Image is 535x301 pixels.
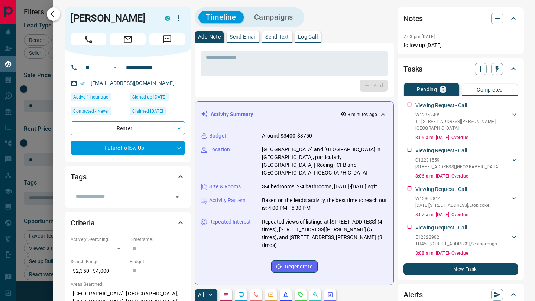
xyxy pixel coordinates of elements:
p: W12352499 [415,112,510,118]
p: 8:05 a.m. [DATE] - Overdue [415,134,518,141]
p: 3-4 bedrooms, 2-4 bathrooms, [DATE]-[DATE] sqft [262,183,377,191]
p: Viewing Request - Call [415,147,467,155]
p: Size & Rooms [209,183,241,191]
p: Areas Searched: [71,281,185,288]
p: All [198,292,204,297]
span: Signed up [DATE] [132,93,166,101]
div: W123524991 - [STREET_ADDRESS][PERSON_NAME],[GEOGRAPHIC_DATA] [415,110,518,133]
p: Send Email [230,34,256,39]
div: Tasks [403,60,518,78]
p: Actively Searching: [71,236,126,243]
svg: Agent Actions [327,292,333,298]
button: Open [111,63,120,72]
h2: Notes [403,13,423,24]
p: Add Note [198,34,221,39]
p: 8:07 a.m. [DATE] - Overdue [415,211,518,218]
p: Search Range: [71,258,126,265]
p: Send Text [265,34,289,39]
p: 1 - [STREET_ADDRESS][PERSON_NAME] , [GEOGRAPHIC_DATA] [415,118,510,132]
div: W12309814[DATE][STREET_ADDRESS],Etobicoke [415,194,518,210]
span: Message [149,33,185,45]
p: follow up [DATE] [403,42,518,49]
p: Repeated Interest [209,218,251,226]
div: Future Follow Up [71,141,185,155]
div: condos.ca [165,16,170,21]
div: Notes [403,10,518,27]
h1: [PERSON_NAME] [71,12,154,24]
p: Pending [417,87,437,92]
p: Viewing Request - Call [415,185,467,193]
h2: Tags [71,171,86,183]
div: Renter [71,121,185,135]
p: Budget [209,132,226,140]
p: [DATE][STREET_ADDRESS] , Etobicoke [415,202,489,209]
p: $2,350 - $4,000 [71,265,126,277]
button: Regenerate [271,260,318,273]
svg: Requests [298,292,304,298]
svg: Notes [223,292,229,298]
p: E12322902 [415,234,497,241]
button: New Task [403,263,518,275]
div: E12322902TH45 - [STREET_ADDRESS],Scarborough [415,232,518,249]
button: Timeline [198,11,244,23]
a: [EMAIL_ADDRESS][DOMAIN_NAME] [91,80,175,86]
svg: Calls [253,292,259,298]
p: Viewing Request - Call [415,102,467,109]
svg: Lead Browsing Activity [238,292,244,298]
p: 5 [441,87,444,92]
span: Claimed [DATE] [132,107,163,115]
p: W12309814 [415,195,489,202]
p: Repeated views of listings at [STREET_ADDRESS] (4 times), [STREET_ADDRESS][PERSON_NAME] (5 times)... [262,218,388,249]
p: 7:03 pm [DATE] [403,34,435,39]
span: Call [71,33,106,45]
h2: Alerts [403,289,423,301]
div: Tags [71,168,185,186]
div: Activity Summary3 minutes ago [201,107,388,121]
p: Timeframe: [130,236,185,243]
span: Active 1 hour ago [73,93,108,101]
svg: Email Verified [80,81,85,86]
p: 8:06 a.m. [DATE] - Overdue [415,173,518,179]
div: C12281559[STREET_ADDRESS],[GEOGRAPHIC_DATA] [415,155,518,172]
button: Campaigns [247,11,301,23]
p: Activity Summary [211,110,253,118]
p: 3 minutes ago [348,111,377,118]
button: Open [172,192,182,202]
p: Based on the lead's activity, the best time to reach out is: 4:00 PM - 5:30 PM [262,196,388,212]
p: Completed [477,87,503,92]
p: Location [209,146,230,153]
svg: Listing Alerts [283,292,289,298]
div: Criteria [71,214,185,232]
p: C12281559 [415,157,499,163]
p: Budget: [130,258,185,265]
p: Log Call [298,34,318,39]
p: TH45 - [STREET_ADDRESS] , Scarborough [415,241,497,247]
svg: Emails [268,292,274,298]
div: Fri Aug 22 2025 [130,107,185,118]
p: Around $3400-$3750 [262,132,312,140]
div: Mon Sep 15 2025 [71,93,126,103]
p: 8:08 a.m. [DATE] - Overdue [415,250,518,257]
p: [GEOGRAPHIC_DATA] and [GEOGRAPHIC_DATA] in [GEOGRAPHIC_DATA], particularly [GEOGRAPHIC_DATA] | Ro... [262,146,388,177]
div: Fri Aug 22 2025 [130,93,185,103]
span: Contacted - Never [73,107,109,115]
span: Email [110,33,146,45]
p: Activity Pattern [209,196,246,204]
h2: Tasks [403,63,422,75]
p: Viewing Request - Call [415,224,467,232]
p: [STREET_ADDRESS] , [GEOGRAPHIC_DATA] [415,163,499,170]
svg: Opportunities [312,292,318,298]
h2: Criteria [71,217,95,229]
